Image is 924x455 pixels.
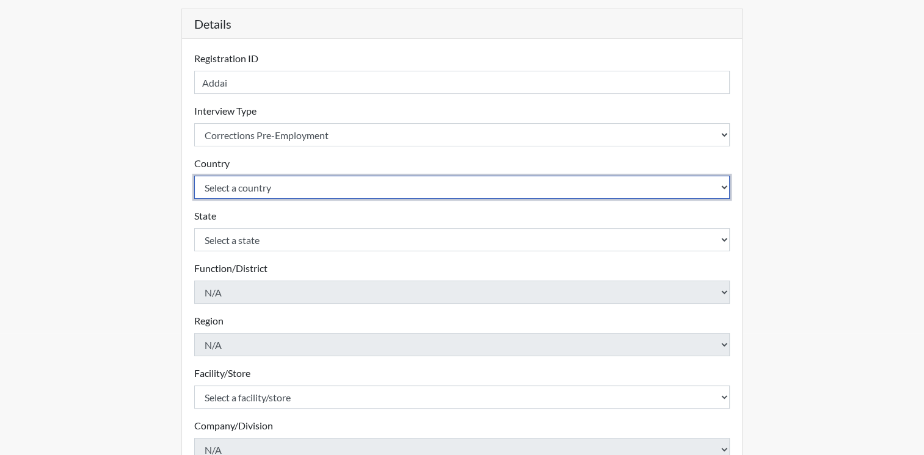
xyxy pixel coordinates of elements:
[194,156,230,171] label: Country
[194,313,224,328] label: Region
[194,366,250,381] label: Facility/Store
[194,104,256,118] label: Interview Type
[194,71,730,94] input: Insert a Registration ID, which needs to be a unique alphanumeric value for each interviewee
[194,418,273,433] label: Company/Division
[194,209,216,223] label: State
[182,9,743,39] h5: Details
[194,51,258,66] label: Registration ID
[194,261,267,276] label: Function/District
